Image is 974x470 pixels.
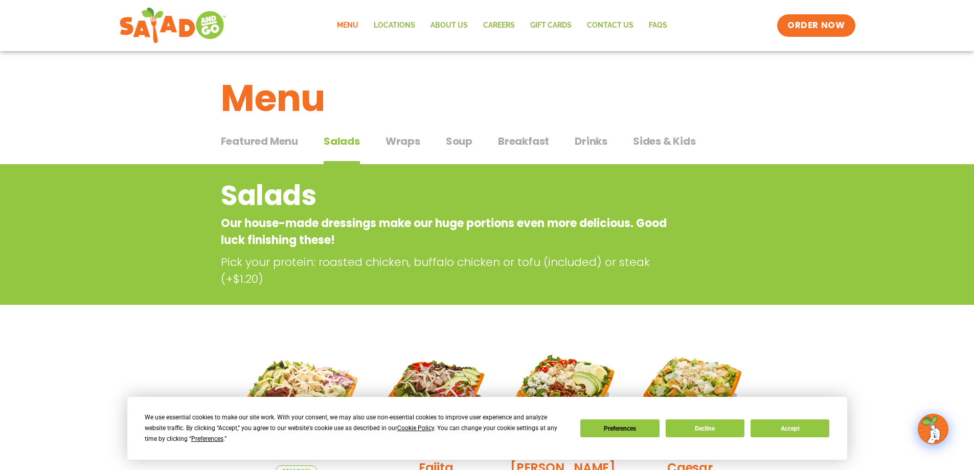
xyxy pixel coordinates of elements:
p: Our house-made dressings make our huge portions even more delicious. Good luck finishing these! [221,215,671,249]
img: Product photo for Cobb Salad [507,340,619,451]
a: ORDER NOW [777,14,855,37]
span: Wraps [386,133,420,149]
a: Careers [475,14,523,37]
span: Preferences [191,435,223,442]
img: new-SAG-logo-768×292 [119,5,227,46]
a: FAQs [641,14,675,37]
div: Cookie Consent Prompt [127,397,847,460]
div: We use essential cookies to make our site work. With your consent, we may also use non-essential ... [145,412,568,444]
a: About Us [423,14,475,37]
button: Decline [666,419,744,437]
span: Cookie Policy [397,424,434,432]
a: Locations [366,14,423,37]
img: Product photo for Caesar Salad [634,340,745,451]
span: Drinks [575,133,607,149]
span: Salads [324,133,360,149]
p: Pick your protein: roasted chicken, buffalo chicken or tofu (included) or steak (+$1.20) [221,254,676,287]
button: Preferences [580,419,659,437]
div: Tabbed content [221,130,754,165]
button: Accept [751,419,829,437]
span: Breakfast [498,133,549,149]
img: Product photo for Fajita Salad [380,340,491,451]
h1: Menu [221,71,754,126]
span: ORDER NOW [787,19,845,32]
a: Menu [329,14,366,37]
a: GIFT CARDS [523,14,579,37]
span: Sides & Kids [633,133,696,149]
a: Contact Us [579,14,641,37]
span: Featured Menu [221,133,298,149]
span: Soup [446,133,472,149]
h2: Salads [221,175,671,216]
nav: Menu [329,14,675,37]
img: wpChatIcon [919,415,947,443]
